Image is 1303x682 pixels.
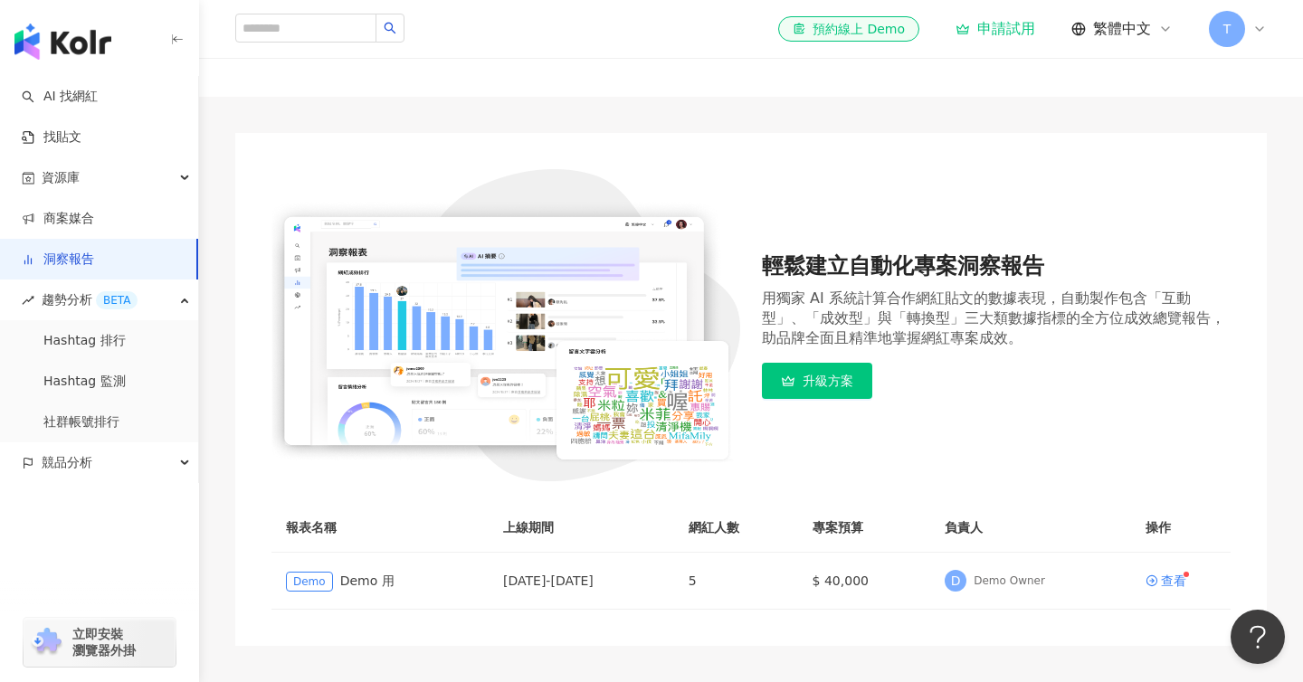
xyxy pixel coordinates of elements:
[22,294,34,307] span: rise
[803,374,853,388] span: 升級方案
[286,572,333,592] span: Demo
[271,503,489,553] th: 報表名稱
[674,503,798,553] th: 網紅人數
[778,16,919,42] a: 預約線上 Demo
[42,279,138,320] span: 趨勢分析
[24,618,176,667] a: chrome extension立即安裝 瀏覽器外掛
[1223,19,1232,39] span: T
[384,22,396,34] span: search
[1093,19,1151,39] span: 繁體中文
[22,251,94,269] a: 洞察報告
[930,503,1131,553] th: 負責人
[42,442,92,483] span: 競品分析
[762,363,872,399] button: 升級方案
[793,20,905,38] div: 預約線上 Demo
[96,291,138,309] div: BETA
[503,571,660,591] div: [DATE] - [DATE]
[489,503,674,553] th: 上線期間
[956,20,1035,38] a: 申請試用
[271,169,740,481] img: 輕鬆建立自動化專案洞察報告
[72,626,136,658] span: 立即安裝 瀏覽器外掛
[14,24,111,60] img: logo
[674,553,798,610] td: 5
[1161,574,1186,587] div: 查看
[762,289,1231,348] div: 用獨家 AI 系統計算合作網紅貼文的數據表現，自動製作包含「互動型」、「成效型」與「轉換型」三大類數據指標的全方位成效總覽報告，助品牌全面且精準地掌握網紅專案成效。
[43,332,126,350] a: Hashtag 排行
[29,628,64,657] img: chrome extension
[286,571,474,592] div: Demo 用
[951,571,961,591] span: D
[22,128,81,147] a: 找貼文
[43,373,126,391] a: Hashtag 監測
[798,553,931,610] td: $ 40,000
[1131,503,1231,553] th: 操作
[1146,574,1186,587] a: 查看
[42,157,80,198] span: 資源庫
[43,413,119,431] a: 社群帳號排行
[798,503,931,553] th: 專案預算
[22,210,94,228] a: 商案媒合
[762,251,1231,282] div: 輕鬆建立自動化專案洞察報告
[1231,610,1285,664] iframe: Help Scout Beacon - Open
[762,363,1231,399] a: 升級方案
[22,88,98,106] a: searchAI 找網紅
[974,573,1045,589] div: Demo Owner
